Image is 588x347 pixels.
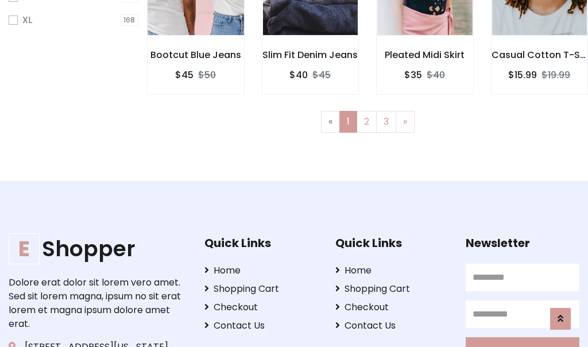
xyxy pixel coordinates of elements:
[22,13,32,27] label: XL
[335,264,449,277] a: Home
[466,236,579,250] h5: Newsletter
[335,282,449,296] a: Shopping Cart
[204,300,318,314] a: Checkout
[9,236,187,262] a: EShopper
[262,49,359,60] h6: Slim Fit Denim Jeans
[204,236,318,250] h5: Quick Links
[156,111,579,133] nav: Page navigation
[204,264,318,277] a: Home
[198,68,216,82] del: $50
[204,319,318,333] a: Contact Us
[376,111,396,133] a: 3
[335,319,449,333] a: Contact Us
[492,49,588,60] h6: Casual Cotton T-Shirt
[9,276,187,331] p: Dolore erat dolor sit lorem vero amet. Sed sit lorem magna, ipsum no sit erat lorem et magna ipsu...
[404,70,422,80] h6: $35
[204,282,318,296] a: Shopping Cart
[335,300,449,314] a: Checkout
[289,70,308,80] h6: $40
[396,111,415,133] a: Next
[403,115,407,128] span: »
[148,49,244,60] h6: Bootcut Blue Jeans
[120,14,138,26] span: 168
[335,236,449,250] h5: Quick Links
[357,111,377,133] a: 2
[541,68,570,82] del: $19.99
[9,236,187,262] h1: Shopper
[339,111,357,133] a: 1
[427,68,445,82] del: $40
[175,70,194,80] h6: $45
[312,68,331,82] del: $45
[9,233,40,264] span: E
[377,49,473,60] h6: Pleated Midi Skirt
[508,70,537,80] h6: $15.99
